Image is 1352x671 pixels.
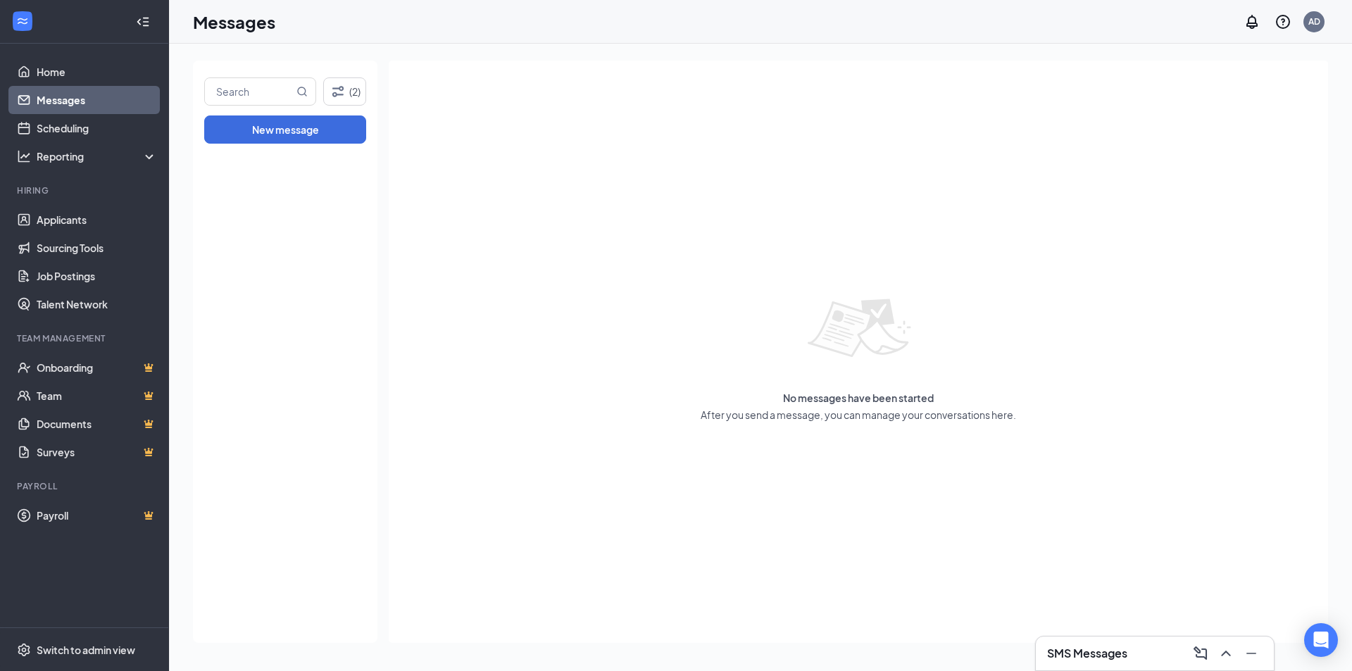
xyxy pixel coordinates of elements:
button: ChevronUp [1215,642,1237,665]
div: Team Management [17,332,154,344]
svg: Collapse [136,15,150,29]
button: Filter (2) [323,77,366,106]
h3: SMS Messages [1047,646,1127,661]
a: Home [37,58,157,86]
a: OnboardingCrown [37,353,157,382]
div: AD [1308,15,1320,27]
button: Minimize [1240,642,1263,665]
div: Open Intercom Messenger [1304,623,1338,657]
button: New message [204,115,366,144]
svg: MagnifyingGlass [296,86,308,97]
div: Reporting [37,149,158,163]
svg: ComposeMessage [1192,645,1209,662]
a: PayrollCrown [37,501,157,529]
input: Search [205,78,294,105]
svg: QuestionInfo [1275,13,1291,30]
a: TeamCrown [37,382,157,410]
a: SurveysCrown [37,438,157,466]
svg: Notifications [1244,13,1260,30]
span: No messages have been started [783,391,934,405]
h1: Messages [193,10,275,34]
svg: ChevronUp [1218,645,1234,662]
div: Switch to admin view [37,643,135,657]
a: Messages [37,86,157,114]
a: Job Postings [37,262,157,290]
svg: Filter [330,83,346,100]
svg: Settings [17,643,31,657]
a: DocumentsCrown [37,410,157,438]
svg: WorkstreamLogo [15,14,30,28]
span: After you send a message, you can manage your conversations here. [701,408,1016,422]
div: Hiring [17,184,154,196]
div: Payroll [17,480,154,492]
button: ComposeMessage [1189,642,1212,665]
svg: Minimize [1243,645,1260,662]
a: Talent Network [37,290,157,318]
a: Applicants [37,206,157,234]
svg: Analysis [17,149,31,163]
a: Scheduling [37,114,157,142]
a: Sourcing Tools [37,234,157,262]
